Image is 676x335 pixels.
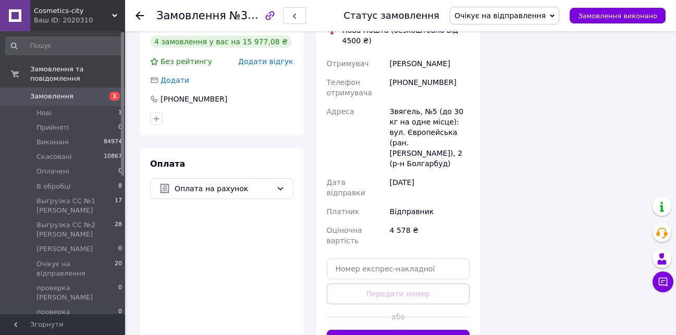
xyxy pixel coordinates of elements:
[30,92,73,101] span: Замовлення
[327,258,470,279] input: Номер експрес-накладної
[34,6,112,16] span: Cosmetics-city
[150,35,292,48] div: 4 замовлення у вас на 15 977,08 ₴
[36,138,69,147] span: Виконані
[36,182,71,191] span: В обробці
[327,207,360,216] span: Платник
[388,221,472,250] div: 4 578 ₴
[578,12,657,20] span: Замовлення виконано
[175,183,272,194] span: Оплата на рахунок
[161,76,189,84] span: Додати
[36,259,115,278] span: Очікує на відправлення
[34,16,125,25] div: Ваш ID: 2020310
[136,10,144,21] div: Повернутися назад
[36,307,118,326] span: проверка [PERSON_NAME]
[36,152,72,162] span: Скасовані
[159,94,228,104] div: [PHONE_NUMBER]
[391,312,405,322] span: або
[36,108,52,118] span: Нові
[340,25,473,46] div: Нова Пошта (безкоштовно від 4500 ₴)
[388,73,472,102] div: [PHONE_NUMBER]
[388,54,472,73] div: [PERSON_NAME]
[454,11,546,20] span: Очікує на відправлення
[115,196,122,215] span: 17
[36,220,115,239] span: Выгрузка СС №2 [PERSON_NAME]
[115,220,122,239] span: 28
[327,78,372,97] span: Телефон отримувача
[115,259,122,278] span: 20
[118,244,122,254] span: 0
[118,307,122,326] span: 0
[343,10,439,21] div: Статус замовлення
[327,178,365,197] span: Дата відправки
[327,107,354,116] span: Адреса
[118,167,122,176] span: 0
[388,173,472,202] div: [DATE]
[327,226,362,245] span: Оціночна вартість
[36,244,93,254] span: [PERSON_NAME]
[327,59,369,68] span: Отримувач
[156,9,226,22] span: Замовлення
[104,152,122,162] span: 10867
[118,108,122,118] span: 1
[36,196,115,215] span: Выгрузка СС №1 [PERSON_NAME]
[118,283,122,302] span: 0
[36,283,118,302] span: проверка [PERSON_NAME]
[36,123,69,132] span: Прийняті
[570,8,666,23] button: Замовлення виконано
[161,57,212,66] span: Без рейтингу
[388,202,472,221] div: Відправник
[229,9,303,22] span: №356618202
[5,36,123,55] input: Пошук
[118,123,122,132] span: 0
[653,271,673,292] button: Чат з покупцем
[388,102,472,173] div: Звягель, №5 (до 30 кг на одне місце): вул. Європейська (ран. [PERSON_NAME]), 2 (р-н Болгарбуд)
[109,92,120,101] span: 1
[104,138,122,147] span: 84974
[118,182,122,191] span: 8
[30,65,125,83] span: Замовлення та повідомлення
[36,167,69,176] span: Оплачені
[238,57,293,66] span: Додати відгук
[150,159,185,169] span: Оплата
